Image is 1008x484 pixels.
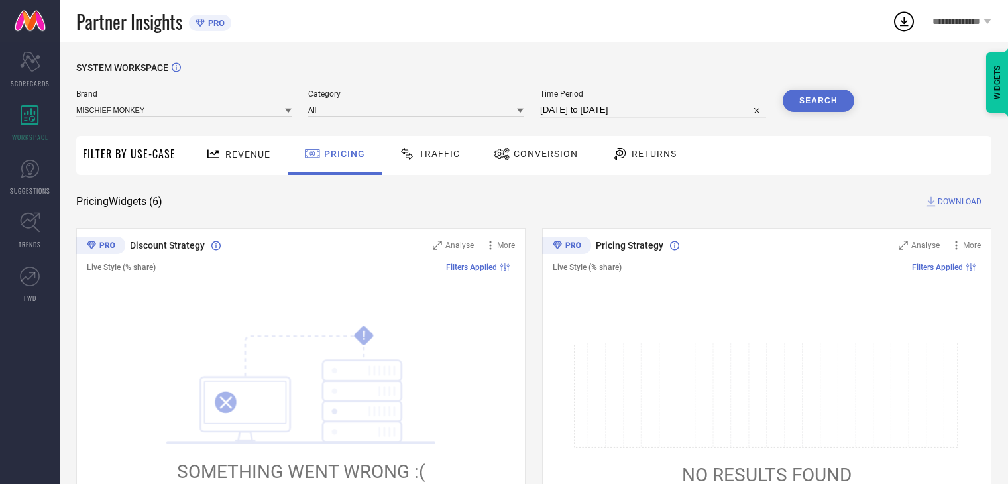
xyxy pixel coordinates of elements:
[938,195,981,208] span: DOWNLOAD
[892,9,916,33] div: Open download list
[540,90,766,99] span: Time Period
[433,241,442,250] svg: Zoom
[911,241,940,250] span: Analyse
[76,90,292,99] span: Brand
[912,263,963,272] span: Filters Applied
[513,263,515,272] span: |
[596,240,663,251] span: Pricing Strategy
[177,461,425,483] span: SOMETHING WENT WRONG :(
[783,90,854,112] button: Search
[514,149,578,159] span: Conversion
[632,149,677,159] span: Returns
[12,132,48,142] span: WORKSPACE
[445,241,474,250] span: Analyse
[540,102,766,118] input: Select time period
[130,240,205,251] span: Discount Strategy
[542,237,591,257] div: Premium
[963,241,981,250] span: More
[979,263,981,272] span: |
[76,195,162,208] span: Pricing Widgets ( 6 )
[24,293,36,303] span: FWD
[76,62,168,73] span: SYSTEM WORKSPACE
[19,239,41,249] span: TRENDS
[205,18,225,28] span: PRO
[308,90,524,99] span: Category
[76,8,182,35] span: Partner Insights
[324,149,365,159] span: Pricing
[87,263,156,272] span: Live Style (% share)
[11,78,50,88] span: SCORECARDS
[83,146,176,162] span: Filter By Use-Case
[446,263,497,272] span: Filters Applied
[76,237,125,257] div: Premium
[419,149,460,159] span: Traffic
[899,241,908,250] svg: Zoom
[10,186,50,196] span: SUGGESTIONS
[553,263,622,272] span: Live Style (% share)
[225,149,270,160] span: Revenue
[363,328,366,343] tspan: !
[497,241,515,250] span: More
